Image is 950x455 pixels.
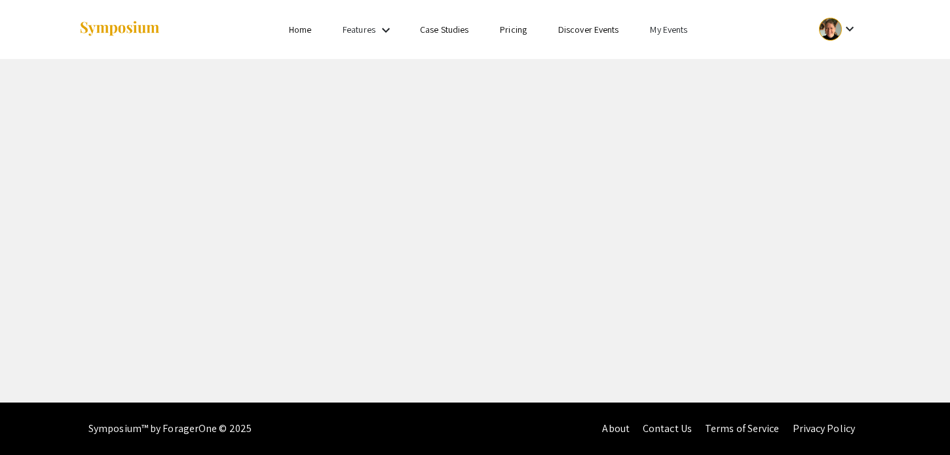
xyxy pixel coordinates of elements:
[602,422,630,435] a: About
[558,24,619,35] a: Discover Events
[705,422,780,435] a: Terms of Service
[378,22,394,38] mat-icon: Expand Features list
[805,14,871,44] button: Expand account dropdown
[343,24,375,35] a: Features
[10,396,56,445] iframe: Chat
[643,422,692,435] a: Contact Us
[289,24,311,35] a: Home
[500,24,527,35] a: Pricing
[88,403,252,455] div: Symposium™ by ForagerOne © 2025
[420,24,468,35] a: Case Studies
[793,422,855,435] a: Privacy Policy
[842,21,858,37] mat-icon: Expand account dropdown
[650,24,687,35] a: My Events
[79,20,161,38] img: Symposium by ForagerOne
